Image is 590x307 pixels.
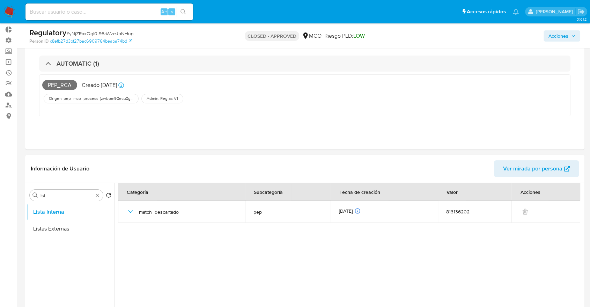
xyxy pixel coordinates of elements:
[57,60,99,67] h3: AUTOMATIC (1)
[27,220,114,237] button: Listas Externas
[29,27,66,38] b: Regulatory
[31,165,89,172] h1: Información de Usuario
[171,8,173,15] span: s
[39,56,570,72] div: AUTOMATIC (1)
[503,160,562,177] span: Ver mirada por persona
[82,81,117,89] p: Creado [DATE]
[176,7,190,17] button: search-icon
[536,8,575,15] p: juan.tosini@mercadolibre.com
[513,9,519,15] a: Notificaciones
[66,30,134,37] span: # yNjZRaxOgI0t95aWzeJbNHun
[95,192,100,198] button: Borrar
[245,31,299,41] p: CLOSED - APPROVED
[48,96,99,101] span: Origen: pep_mco_process
[50,38,132,44] a: c8efb27d3bf27bac6909764beaba74bd
[353,32,365,40] span: LOW
[324,32,365,40] span: Riesgo PLD:
[146,96,179,101] span: Admin. Reglas V1
[39,192,93,199] input: Buscar
[25,7,193,16] input: Buscar usuario o caso...
[577,8,585,15] a: Salir
[548,30,568,42] span: Acciones
[576,16,587,22] span: 3.161.2
[161,8,167,15] span: Alt
[494,160,579,177] button: Ver mirada por persona
[27,204,114,220] button: Lista Interna
[106,192,111,200] button: Volver al orden por defecto
[32,192,38,198] button: Buscar
[29,38,49,44] b: Person ID
[467,8,506,15] span: Accesos rápidos
[99,96,134,101] span: ( zwbpm90ecu0gwki7xebmozzqr1el0nkjmxwbxddxalueahvrqwxwkeg9dzwmmvs83udljvqhmosz1ow7firssyn+w/htmh9...
[302,32,322,40] div: MCO
[42,80,77,90] span: PEP_RCA
[544,30,580,42] button: Acciones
